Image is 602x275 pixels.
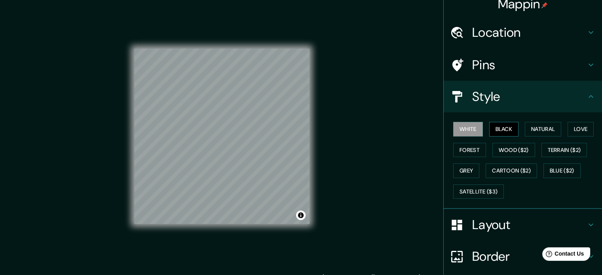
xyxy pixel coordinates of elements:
[444,49,602,81] div: Pins
[453,143,486,157] button: Forest
[541,2,548,8] img: pin-icon.png
[532,244,593,266] iframe: Help widget launcher
[472,89,586,104] h4: Style
[472,57,586,73] h4: Pins
[444,17,602,48] div: Location
[453,184,504,199] button: Satellite ($3)
[453,122,483,137] button: White
[472,217,586,233] h4: Layout
[489,122,519,137] button: Black
[472,25,586,40] h4: Location
[296,211,306,220] button: Toggle attribution
[134,49,310,224] canvas: Map
[453,163,479,178] button: Grey
[486,163,537,178] button: Cartoon ($2)
[543,163,581,178] button: Blue ($2)
[444,241,602,272] div: Border
[541,143,587,157] button: Terrain ($2)
[444,81,602,112] div: Style
[568,122,594,137] button: Love
[472,248,586,264] h4: Border
[492,143,535,157] button: Wood ($2)
[525,122,561,137] button: Natural
[444,209,602,241] div: Layout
